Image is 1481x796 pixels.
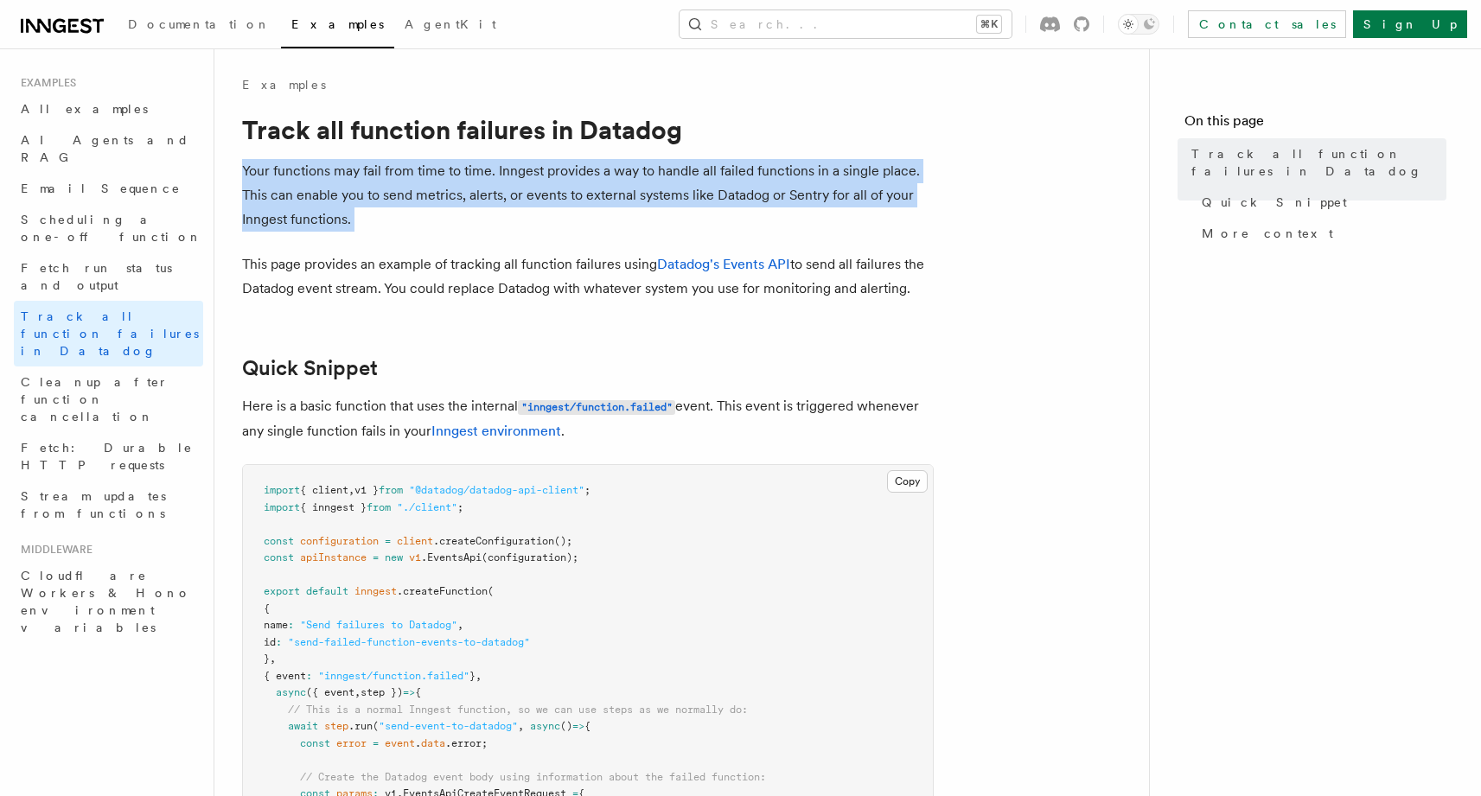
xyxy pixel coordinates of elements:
[14,76,76,90] span: Examples
[281,5,394,48] a: Examples
[14,252,203,301] a: Fetch run status and output
[306,585,348,597] span: default
[118,5,281,47] a: Documentation
[128,17,271,31] span: Documentation
[21,375,169,423] span: Cleanup after function cancellation
[584,484,590,496] span: ;
[242,394,934,443] p: Here is a basic function that uses the internal event. This event is triggered whenever any singl...
[354,484,379,496] span: v1 }
[445,737,488,749] span: .error;
[300,501,367,513] span: { inngest }
[300,551,367,564] span: apiInstance
[397,535,433,547] span: client
[14,173,203,204] a: Email Sequence
[14,481,203,529] a: Stream updates from functions
[1202,194,1347,211] span: Quick Snippet
[379,484,403,496] span: from
[264,670,306,682] span: { event
[288,704,748,716] span: // This is a normal Inngest function, so we can use steps as we normally do:
[657,256,790,272] a: Datadog's Events API
[1195,187,1446,218] a: Quick Snippet
[488,585,494,597] span: (
[1118,14,1159,35] button: Toggle dark mode
[397,501,457,513] span: "./client"
[354,585,397,597] span: inngest
[242,159,934,232] p: Your functions may fail from time to time. Inngest provides a way to handle all failed functions ...
[403,686,415,698] span: =>
[415,737,421,749] span: .
[14,560,203,643] a: Cloudflare Workers & Hono environment variables
[348,484,354,496] span: ,
[887,470,928,493] button: Copy
[409,484,584,496] span: "@datadog/datadog-api-client"
[379,720,518,732] span: "send-event-to-datadog"
[1195,218,1446,249] a: More context
[291,17,384,31] span: Examples
[373,737,379,749] span: =
[14,366,203,432] a: Cleanup after function cancellation
[21,102,148,116] span: All examples
[421,737,445,749] span: data
[405,17,496,31] span: AgentKit
[14,124,203,173] a: AI Agents and RAG
[518,398,675,414] a: "inngest/function.failed"
[21,261,172,292] span: Fetch run status and output
[264,619,288,631] span: name
[1188,10,1346,38] a: Contact sales
[300,484,348,496] span: { client
[242,114,934,145] h1: Track all function failures in Datadog
[264,653,270,665] span: }
[300,737,330,749] span: const
[373,720,379,732] span: (
[21,569,191,634] span: Cloudflare Workers & Hono environment variables
[242,252,934,301] p: This page provides an example of tracking all function failures using to send all failures the Da...
[264,551,294,564] span: const
[409,551,421,564] span: v1
[21,181,181,195] span: Email Sequence
[21,489,166,520] span: Stream updates from functions
[482,551,578,564] span: (configuration);
[560,720,572,732] span: ()
[1184,111,1446,138] h4: On this page
[554,535,572,547] span: ();
[421,551,482,564] span: .EventsApi
[415,686,421,698] span: {
[14,93,203,124] a: All examples
[242,356,378,380] a: Quick Snippet
[21,309,199,358] span: Track all function failures in Datadog
[680,10,1012,38] button: Search...⌘K
[300,535,379,547] span: configuration
[14,543,93,557] span: Middleware
[21,213,202,244] span: Scheduling a one-off function
[276,686,306,698] span: async
[300,771,766,783] span: // Create the Datadog event body using information about the failed function:
[385,535,391,547] span: =
[431,423,561,439] a: Inngest environment
[1202,225,1333,242] span: More context
[264,501,300,513] span: import
[318,670,469,682] span: "inngest/function.failed"
[288,636,530,648] span: "send-failed-function-events-to-datadog"
[264,602,270,615] span: {
[348,720,373,732] span: .run
[14,301,203,366] a: Track all function failures in Datadog
[584,720,590,732] span: {
[1353,10,1467,38] a: Sign Up
[385,737,415,749] span: event
[288,619,294,631] span: :
[457,619,463,631] span: ,
[270,653,276,665] span: ,
[288,720,318,732] span: await
[397,585,488,597] span: .createFunction
[14,204,203,252] a: Scheduling a one-off function
[21,441,193,472] span: Fetch: Durable HTTP requests
[367,501,391,513] span: from
[276,636,282,648] span: :
[394,5,507,47] a: AgentKit
[324,720,348,732] span: step
[264,484,300,496] span: import
[469,670,476,682] span: }
[1184,138,1446,187] a: Track all function failures in Datadog
[264,535,294,547] span: const
[264,636,276,648] span: id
